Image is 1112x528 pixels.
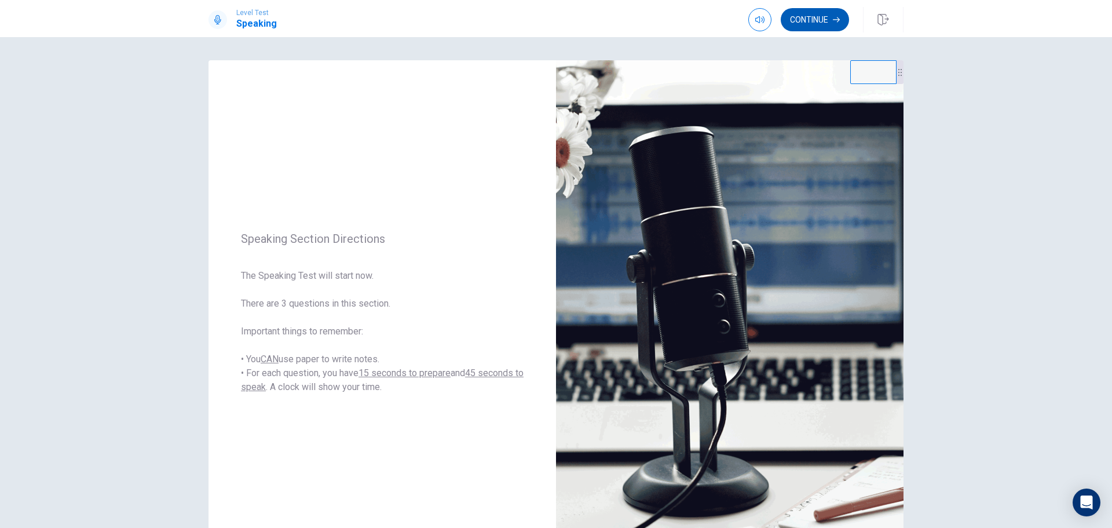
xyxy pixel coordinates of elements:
span: Level Test [236,9,277,17]
div: Open Intercom Messenger [1073,489,1100,516]
u: 15 seconds to prepare [359,367,451,378]
span: The Speaking Test will start now. There are 3 questions in this section. Important things to reme... [241,269,524,394]
u: CAN [261,354,279,365]
button: Continue [781,8,849,31]
span: Speaking Section Directions [241,232,524,246]
h1: Speaking [236,17,277,31]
